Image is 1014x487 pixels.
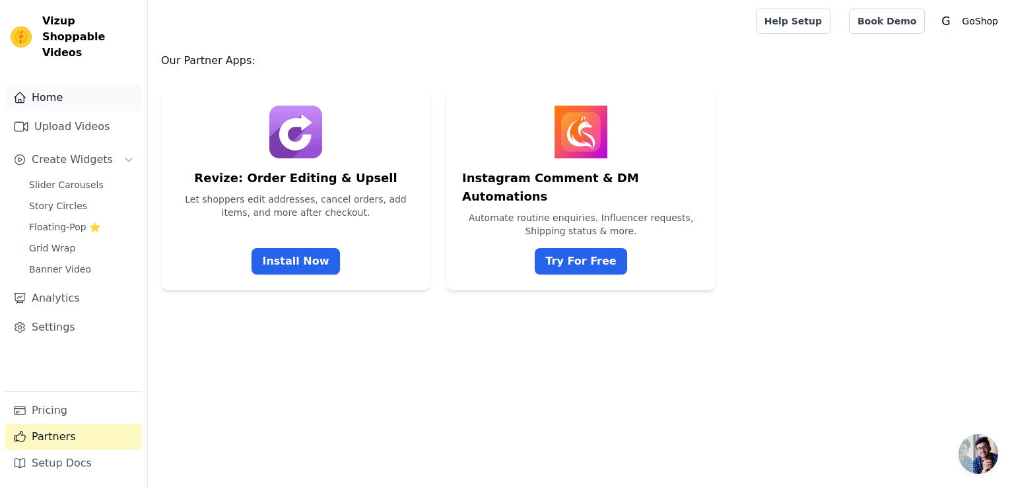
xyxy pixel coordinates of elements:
[42,13,137,61] span: Vizup Shoppable Videos
[935,9,1003,33] button: G GoShop
[849,9,925,34] a: Book Demo
[21,239,142,257] a: Grid Wrap
[194,169,397,187] h5: Revize: Order Editing & Upsell
[29,178,104,191] span: Slider Carousels
[957,9,1003,33] p: GoShop
[462,169,700,206] h5: Instagram Comment & DM Automations
[21,260,142,278] a: Banner Video
[959,434,998,474] div: Open chat
[29,242,75,255] span: Grid Wrap
[21,197,142,215] a: Story Circles
[32,152,113,168] span: Create Widgets
[5,314,142,341] a: Settings
[942,15,951,28] text: G
[21,218,142,236] a: Floating-Pop ⭐
[756,9,830,34] a: Help Setup
[29,263,91,276] span: Banner Video
[535,248,626,275] a: Try For Free
[5,285,142,311] a: Analytics
[21,176,142,194] a: Slider Carousels
[252,248,339,275] a: Install Now
[5,84,142,111] a: Home
[177,193,415,219] p: Let shoppers edit addresses, cancel orders, add items, and more after checkout.
[5,114,142,140] a: Upload Videos
[269,106,322,158] img: Revize: Order Editing & Upsell logo
[5,146,142,173] button: Create Widgets
[11,26,32,48] img: Vizup
[29,199,87,212] span: Story Circles
[5,424,142,450] a: Partners
[161,53,1001,69] h4: Our Partner Apps:
[555,106,607,158] img: Instagram Comment & DM Automations logo
[462,211,700,238] p: Automate routine enquiries. Influencer requests, Shipping status & more.
[5,450,142,476] a: Setup Docs
[29,220,100,234] span: Floating-Pop ⭐
[5,397,142,424] a: Pricing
